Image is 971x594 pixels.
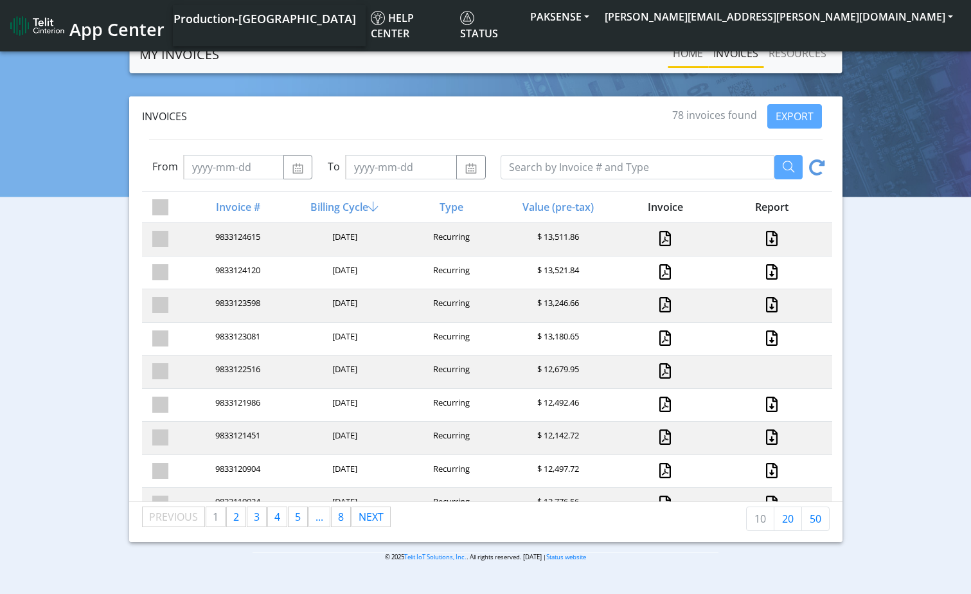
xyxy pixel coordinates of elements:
ul: Pagination [142,507,391,527]
div: $ 13,180.65 [504,330,610,348]
div: [DATE] [290,297,396,314]
div: 9833124120 [183,264,290,282]
div: Billing Cycle [290,199,396,215]
div: 9833122516 [183,363,290,381]
span: 4 [274,510,280,524]
span: 2 [233,510,239,524]
input: yyyy-mm-dd [345,155,457,179]
div: $ 13,521.84 [504,264,610,282]
div: $ 13,776.56 [504,496,610,513]
div: Recurring [397,429,504,447]
span: 8 [338,510,344,524]
a: Your current platform instance [173,5,355,31]
div: $ 13,246.66 [504,297,610,314]
div: Recurring [397,363,504,381]
div: $ 13,511.86 [504,231,610,248]
div: Type [397,199,504,215]
a: MY INVOICES [139,42,219,67]
div: $ 12,679.95 [504,363,610,381]
img: status.svg [460,11,474,25]
span: Production-[GEOGRAPHIC_DATA] [174,11,356,26]
button: [PERSON_NAME][EMAIL_ADDRESS][PERSON_NAME][DOMAIN_NAME] [597,5,961,28]
span: Invoices [142,109,187,123]
div: 9833121451 [183,429,290,447]
div: $ 12,497.72 [504,463,610,480]
input: Search by Invoice # and Type [501,155,774,179]
span: 1 [213,510,218,524]
div: [DATE] [290,231,396,248]
span: Status [460,11,498,40]
a: Status [455,5,522,46]
div: Recurring [397,231,504,248]
div: Report [717,199,824,215]
img: knowledge.svg [371,11,385,25]
div: $ 12,492.46 [504,397,610,414]
div: Invoice # [183,199,290,215]
label: To [328,159,340,174]
div: $ 12,142.72 [504,429,610,447]
div: Recurring [397,496,504,513]
div: [DATE] [290,429,396,447]
a: INVOICES [708,40,763,66]
span: 78 invoices found [672,108,757,122]
img: calendar.svg [292,163,304,174]
a: App Center [10,12,163,40]
span: ... [316,510,323,524]
div: Recurring [397,397,504,414]
p: © 2025 . All rights reserved. [DATE] | [253,552,719,562]
span: Help center [371,11,414,40]
div: 9833123081 [183,330,290,348]
a: Telit IoT Solutions, Inc. [404,553,467,561]
button: PAKSENSE [522,5,597,28]
span: 3 [254,510,260,524]
a: 50 [801,507,830,531]
a: RESOURCES [763,40,832,66]
a: Home [668,40,708,66]
a: Next page [352,507,390,526]
label: From [152,159,178,174]
div: [DATE] [290,496,396,513]
input: yyyy-mm-dd [183,155,284,179]
a: Status website [546,553,586,561]
img: calendar.svg [465,163,477,174]
div: Recurring [397,264,504,282]
a: 20 [774,507,802,531]
div: Recurring [397,297,504,314]
div: 9833123598 [183,297,290,314]
div: 9833124615 [183,231,290,248]
div: 9833121986 [183,397,290,414]
div: Invoice [610,199,717,215]
div: Recurring [397,330,504,348]
span: App Center [69,17,165,41]
div: [DATE] [290,463,396,480]
div: Value (pre-tax) [504,199,610,215]
div: [DATE] [290,397,396,414]
div: 9833120904 [183,463,290,480]
div: 9833119924 [183,496,290,513]
img: logo-telit-cinterion-gw-new.png [10,15,64,36]
div: Recurring [397,463,504,480]
button: EXPORT [767,104,822,129]
span: 5 [295,510,301,524]
div: [DATE] [290,264,396,282]
a: Help center [366,5,455,46]
div: [DATE] [290,363,396,381]
div: [DATE] [290,330,396,348]
span: Previous [149,510,198,524]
